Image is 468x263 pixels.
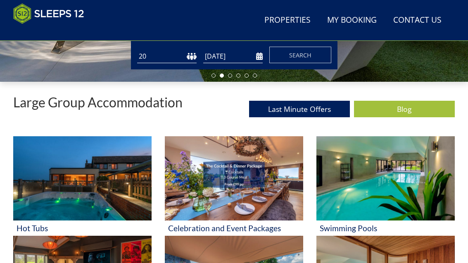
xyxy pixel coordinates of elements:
[316,136,455,236] a: 'Swimming Pools' - Large Group Accommodation Holiday Ideas Swimming Pools
[9,29,96,36] iframe: Customer reviews powered by Trustpilot
[249,101,350,117] a: Last Minute Offers
[165,136,303,236] a: 'Celebration and Event Packages' - Large Group Accommodation Holiday Ideas Celebration and Event ...
[354,101,455,117] a: Blog
[390,11,445,30] a: Contact Us
[13,95,183,109] p: Large Group Accommodation
[261,11,314,30] a: Properties
[13,136,152,236] a: 'Hot Tubs' - Large Group Accommodation Holiday Ideas Hot Tubs
[316,136,455,220] img: 'Swimming Pools' - Large Group Accommodation Holiday Ideas
[269,47,331,63] button: Search
[203,50,263,63] input: Arrival Date
[320,224,451,232] h3: Swimming Pools
[289,51,311,59] span: Search
[17,224,148,232] h3: Hot Tubs
[324,11,380,30] a: My Booking
[165,136,303,220] img: 'Celebration and Event Packages' - Large Group Accommodation Holiday Ideas
[168,224,300,232] h3: Celebration and Event Packages
[13,136,152,220] img: 'Hot Tubs' - Large Group Accommodation Holiday Ideas
[13,3,84,24] img: Sleeps 12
